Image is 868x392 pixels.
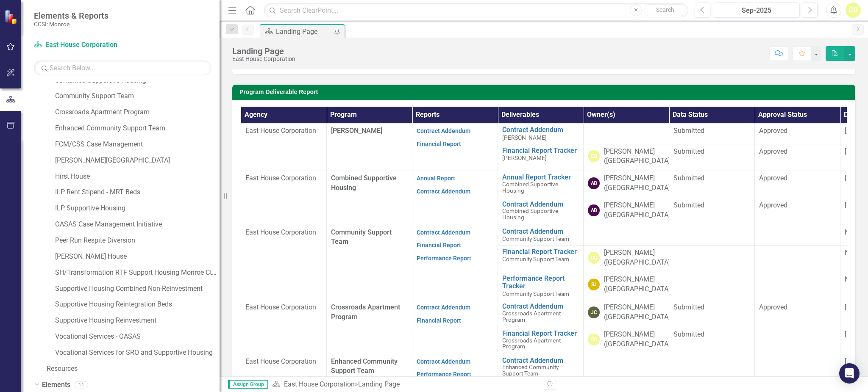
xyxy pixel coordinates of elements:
div: CG [846,3,861,18]
p: East House Corporation [245,174,322,183]
a: Crossroads Apartment Program [55,108,220,117]
span: Community Support Team [502,256,569,262]
img: ClearPoint Strategy [4,9,19,24]
a: Performance Report [417,255,471,262]
span: Submitted [673,174,704,182]
span: Enhanced Community Support Team [502,364,559,377]
td: Double-Click to Edit Right Click for Context Menu [498,272,584,300]
span: Approved [759,174,787,182]
td: Double-Click to Edit [755,245,840,272]
a: Vocational Services for SRO and Supportive Housing [55,348,220,358]
a: Contract Addendum [502,357,579,364]
td: Double-Click to Edit [755,225,840,245]
span: [DATE] [845,357,865,365]
h3: Program Deliverable Report [239,89,851,95]
a: Financial Report Tracker [502,330,579,337]
a: ILP Supportive Housing [55,204,220,213]
input: Search ClearPoint... [264,3,688,18]
td: Double-Click to Edit [669,272,755,300]
a: Supportive Housing Reinvestment [55,316,220,326]
span: [DATE] [845,303,865,311]
td: Double-Click to Edit [669,198,755,225]
a: [PERSON_NAME][GEOGRAPHIC_DATA] [55,156,220,166]
span: [PERSON_NAME] [502,134,547,141]
td: Double-Click to Edit Right Click for Context Menu [498,124,584,144]
a: Performance Report Tracker [502,275,579,290]
div: [PERSON_NAME] ([GEOGRAPHIC_DATA]) [604,174,673,193]
small: CCSI: Monroe [34,21,108,28]
div: » [272,380,537,389]
span: [PERSON_NAME] [331,127,382,135]
td: Double-Click to Edit [669,171,755,198]
a: Community Support Team [55,91,220,101]
span: Community Support Team [502,235,569,242]
a: Peer Run Respite Diversion [55,236,220,246]
span: Assign Group [228,380,268,389]
a: Performance Report [417,371,471,378]
a: Financial Report [417,141,461,147]
input: Search Below... [34,61,211,75]
a: East House Corporation [34,40,140,50]
a: Supportive Housing Reintegration Beds [55,300,220,309]
span: Approved [759,147,787,155]
span: Combined Supportive Housing [331,174,397,192]
td: Double-Click to Edit [669,245,755,272]
td: Double-Click to Edit [669,144,755,171]
div: [PERSON_NAME] ([GEOGRAPHIC_DATA]) [604,330,673,349]
a: Financial Report [417,317,461,324]
span: Community Support Team [331,228,392,246]
span: Crossroads Apartment Program [502,310,561,323]
span: Submitted [673,303,704,311]
p: East House Corporation [245,228,322,237]
a: Annual Report [417,175,455,182]
span: Approved [759,127,787,135]
span: Community Support Team [502,290,569,297]
span: Combined Supportive Housing [502,181,558,194]
div: [PERSON_NAME] ([GEOGRAPHIC_DATA]) [604,201,673,220]
div: [PERSON_NAME] ([GEOGRAPHIC_DATA]) [604,303,673,322]
a: Resources [47,364,220,374]
td: Double-Click to Edit [755,354,840,380]
td: Double-Click to Edit [755,144,840,171]
span: Enhanced Community Support Team [331,357,398,375]
span: Search [656,6,674,13]
td: Double-Click to Edit [669,300,755,327]
span: [DATE] [845,127,865,135]
p: East House Corporation [245,357,322,367]
td: Double-Click to Edit [755,300,840,327]
button: Search [644,4,686,16]
a: Contract Addendum [502,228,579,235]
div: [PERSON_NAME] ([GEOGRAPHIC_DATA]) [604,147,673,166]
td: Double-Click to Edit [755,272,840,300]
a: Enhanced Community Support Team [55,124,220,133]
a: Contract Addendum [502,126,579,134]
div: Landing Page [232,47,295,56]
a: Financial Report Tracker [502,248,579,256]
td: Double-Click to Edit [669,354,755,380]
span: Elements & Reports [34,11,108,21]
span: Crossroads Apartment Program [331,303,400,321]
td: Double-Click to Edit [669,225,755,245]
div: SJ [588,279,600,290]
a: Contract Addendum [417,358,470,365]
a: Contract Addendum [417,188,470,195]
span: [PERSON_NAME] [502,155,547,161]
a: ILP Rent Stipend - MRT Beds [55,188,220,197]
div: CG [588,150,600,162]
td: Double-Click to Edit Right Click for Context Menu [498,225,584,245]
a: Contract Addendum [417,127,470,134]
a: [PERSON_NAME] House [55,252,220,262]
td: Double-Click to Edit Right Click for Context Menu [498,144,584,171]
div: [PERSON_NAME] ([GEOGRAPHIC_DATA]) [604,248,673,268]
a: Supportive Housing Combined Non-Reinvestment [55,284,220,294]
td: Double-Click to Edit [669,124,755,144]
td: Double-Click to Edit [755,124,840,144]
div: CG [588,334,600,345]
a: Contract Addendum [502,201,579,208]
span: [DATE] [845,174,865,182]
a: Hirst House [55,172,220,182]
a: Financial Report Tracker [502,147,579,155]
a: OASAS Case Management Initiative [55,220,220,229]
div: 11 [75,381,88,388]
p: East House Corporation [245,303,322,312]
